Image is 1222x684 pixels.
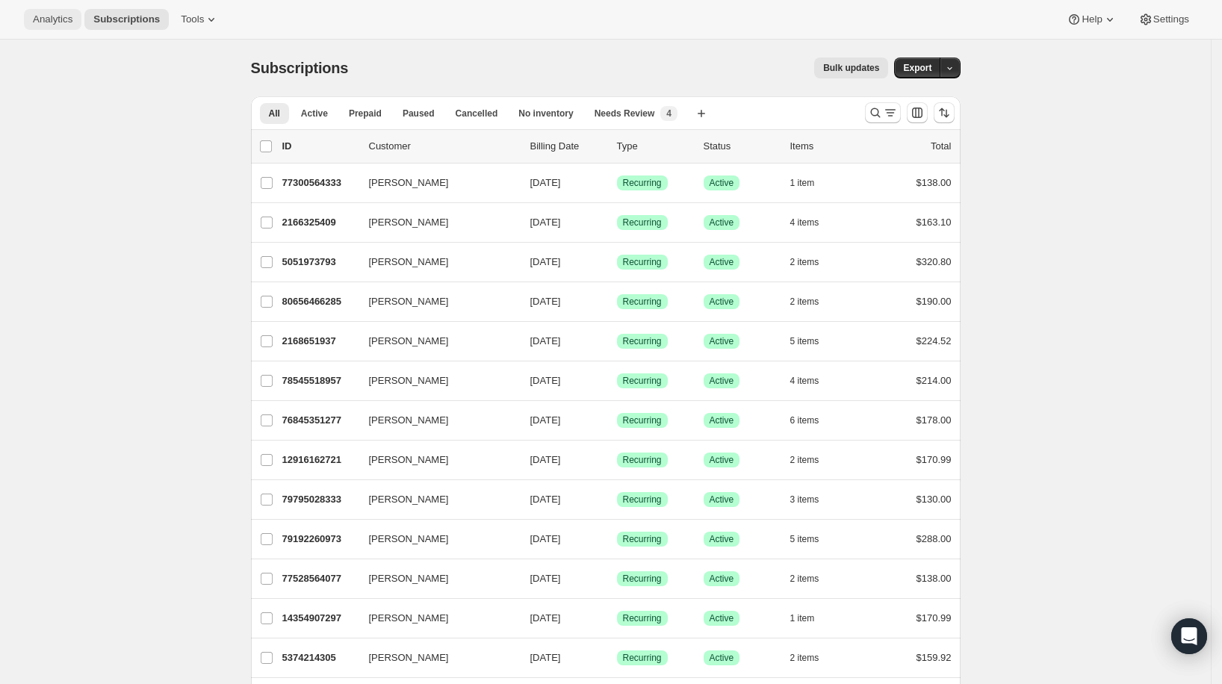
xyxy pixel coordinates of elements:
[865,102,901,123] button: Search and filter results
[530,652,561,663] span: [DATE]
[916,533,952,544] span: $288.00
[710,335,734,347] span: Active
[790,652,819,664] span: 2 items
[282,571,357,586] p: 77528564077
[282,175,357,190] p: 77300564333
[790,256,819,268] span: 2 items
[916,414,952,426] span: $178.00
[1082,13,1102,25] span: Help
[369,139,518,154] p: Customer
[282,650,357,665] p: 5374214305
[282,370,952,391] div: 78545518957[PERSON_NAME][DATE]SuccessRecurringSuccessActive4 items$214.00
[251,60,349,76] span: Subscriptions
[360,290,509,314] button: [PERSON_NAME]
[790,252,836,273] button: 2 items
[282,252,952,273] div: 5051973793[PERSON_NAME][DATE]SuccessRecurringSuccessActive2 items$320.80
[369,215,449,230] span: [PERSON_NAME]
[623,573,662,585] span: Recurring
[934,102,955,123] button: Sort the results
[916,454,952,465] span: $170.99
[369,492,449,507] span: [PERSON_NAME]
[790,533,819,545] span: 5 items
[1171,618,1207,654] div: Open Intercom Messenger
[369,453,449,467] span: [PERSON_NAME]
[282,334,357,349] p: 2168651937
[790,370,836,391] button: 4 items
[282,611,357,626] p: 14354907297
[282,291,952,312] div: 80656466285[PERSON_NAME][DATE]SuccessRecurringSuccessActive2 items$190.00
[360,171,509,195] button: [PERSON_NAME]
[282,410,952,431] div: 76845351277[PERSON_NAME][DATE]SuccessRecurringSuccessActive6 items$178.00
[710,414,734,426] span: Active
[916,494,952,505] span: $130.00
[623,533,662,545] span: Recurring
[530,494,561,505] span: [DATE]
[623,414,662,426] span: Recurring
[530,296,561,307] span: [DATE]
[790,375,819,387] span: 4 items
[530,573,561,584] span: [DATE]
[93,13,160,25] span: Subscriptions
[360,567,509,591] button: [PERSON_NAME]
[282,212,952,233] div: 2166325409[PERSON_NAME][DATE]SuccessRecurringSuccessActive4 items$163.10
[710,375,734,387] span: Active
[710,296,734,308] span: Active
[790,296,819,308] span: 2 items
[530,375,561,386] span: [DATE]
[710,652,734,664] span: Active
[282,529,952,550] div: 79192260973[PERSON_NAME][DATE]SuccessRecurringSuccessActive5 items$288.00
[360,488,509,512] button: [PERSON_NAME]
[349,108,382,119] span: Prepaid
[623,612,662,624] span: Recurring
[84,9,169,30] button: Subscriptions
[790,494,819,506] span: 3 items
[790,568,836,589] button: 2 items
[282,294,357,309] p: 80656466285
[790,139,865,154] div: Items
[282,255,357,270] p: 5051973793
[369,532,449,547] span: [PERSON_NAME]
[282,568,952,589] div: 77528564077[PERSON_NAME][DATE]SuccessRecurringSuccessActive2 items$138.00
[790,172,831,193] button: 1 item
[623,454,662,466] span: Recurring
[530,414,561,426] span: [DATE]
[282,331,952,352] div: 2168651937[PERSON_NAME][DATE]SuccessRecurringSuccessActive5 items$224.52
[790,414,819,426] span: 6 items
[710,573,734,585] span: Active
[704,139,778,154] p: Status
[282,608,952,629] div: 14354907297[PERSON_NAME][DATE]SuccessRecurringSuccessActive1 item$170.99
[33,13,72,25] span: Analytics
[369,255,449,270] span: [PERSON_NAME]
[790,608,831,629] button: 1 item
[907,102,928,123] button: Customize table column order and visibility
[282,373,357,388] p: 78545518957
[790,410,836,431] button: 6 items
[369,294,449,309] span: [PERSON_NAME]
[282,450,952,470] div: 12916162721[PERSON_NAME][DATE]SuccessRecurringSuccessActive2 items$170.99
[823,62,879,74] span: Bulk updates
[360,369,509,393] button: [PERSON_NAME]
[916,652,952,663] span: $159.92
[916,375,952,386] span: $214.00
[710,533,734,545] span: Active
[790,450,836,470] button: 2 items
[617,139,692,154] div: Type
[301,108,328,119] span: Active
[24,9,81,30] button: Analytics
[894,57,940,78] button: Export
[269,108,280,119] span: All
[623,335,662,347] span: Recurring
[790,647,836,668] button: 2 items
[790,612,815,624] span: 1 item
[916,296,952,307] span: $190.00
[931,139,951,154] p: Total
[282,489,952,510] div: 79795028333[PERSON_NAME][DATE]SuccessRecurringSuccessActive3 items$130.00
[360,448,509,472] button: [PERSON_NAME]
[369,413,449,428] span: [PERSON_NAME]
[369,571,449,586] span: [PERSON_NAME]
[360,329,509,353] button: [PERSON_NAME]
[595,108,655,119] span: Needs Review
[369,611,449,626] span: [PERSON_NAME]
[282,532,357,547] p: 79192260973
[916,256,952,267] span: $320.80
